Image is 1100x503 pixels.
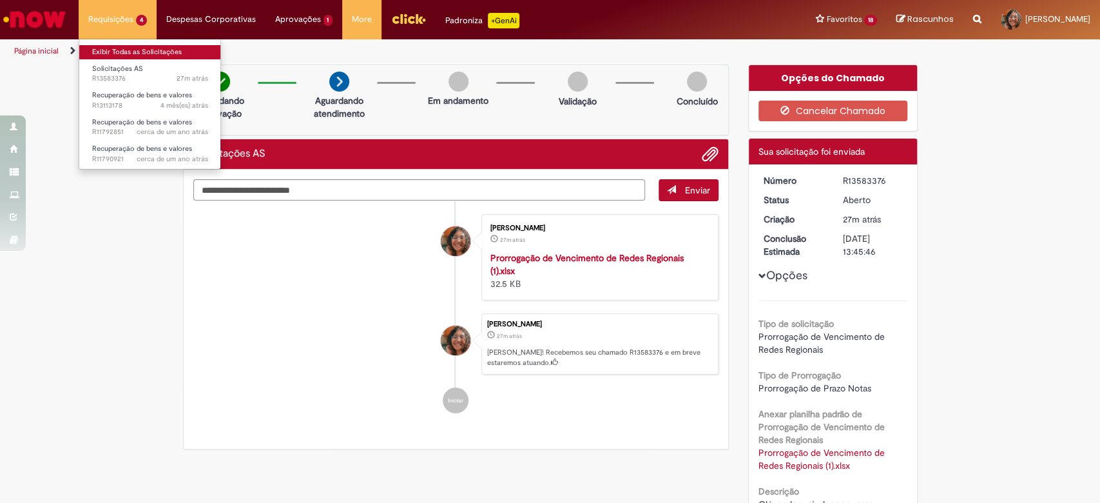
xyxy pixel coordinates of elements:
span: R11790921 [92,154,208,164]
span: Aprovações [275,13,321,26]
span: Recuperação de bens e valores [92,90,192,100]
time: 24/07/2024 14:55:09 [137,127,208,137]
ul: Trilhas de página [10,39,724,63]
time: 30/09/2025 17:45:42 [177,74,208,83]
li: Taiana Cardoso Novais [193,313,719,375]
time: 24/07/2024 09:43:50 [137,154,208,164]
b: Tipo de Prorrogação [758,370,841,381]
time: 30/05/2025 10:59:39 [160,101,208,110]
span: [PERSON_NAME] [1025,14,1090,25]
a: Rascunhos [896,14,954,26]
span: R11792851 [92,127,208,137]
ul: Requisições [79,39,221,170]
span: 4 mês(es) atrás [160,101,208,110]
span: 4 [136,15,147,26]
button: Adicionar anexos [702,146,719,163]
img: img-circle-grey.png [568,72,588,92]
span: More [352,13,372,26]
img: click_logo_yellow_360x200.png [391,9,426,28]
div: 32.5 KB [490,252,705,290]
div: Taiana Cardoso Novais [441,226,470,256]
p: Concluído [676,95,717,108]
div: 30/09/2025 17:45:41 [843,213,903,226]
dt: Conclusão Estimada [754,232,833,258]
span: R13113178 [92,101,208,111]
span: Requisições [88,13,133,26]
time: 30/09/2025 17:45:41 [497,332,522,340]
span: 27m atrás [843,213,881,225]
b: Descrição [758,486,799,497]
span: R13583376 [92,74,208,84]
span: cerca de um ano atrás [137,127,208,137]
p: +GenAi [488,13,519,28]
div: Taiana Cardoso Novais [441,326,470,355]
dt: Criação [754,213,833,226]
span: Sua solicitação foi enviada [758,146,865,157]
img: ServiceNow [1,6,68,32]
ul: Histórico de tíquete [193,201,719,427]
a: Aberto R13583376 : Solicitações AS [79,62,221,86]
span: 27m atrás [497,332,522,340]
textarea: Digite sua mensagem aqui... [193,179,646,201]
span: 27m atrás [177,74,208,83]
a: Prorrogação de Vencimento de Redes Regionais (1).xlsx [490,252,684,277]
span: Favoritos [826,13,862,26]
div: Padroniza [445,13,519,28]
div: [PERSON_NAME] [490,224,705,232]
span: 1 [323,15,333,26]
a: Aberto R13113178 : Recuperação de bens e valores [79,88,221,112]
span: 18 [864,15,877,26]
a: Aberto R11792851 : Recuperação de bens e valores [79,115,221,139]
img: img-circle-grey.png [449,72,468,92]
div: Opções do Chamado [749,65,917,91]
img: img-circle-grey.png [687,72,707,92]
h2: Solicitações AS Histórico de tíquete [193,148,265,160]
div: R13583376 [843,174,903,187]
img: arrow-next.png [329,72,349,92]
dt: Número [754,174,833,187]
p: [PERSON_NAME]! Recebemos seu chamado R13583376 e em breve estaremos atuando. [487,348,711,368]
a: Aberto R11790921 : Recuperação de bens e valores [79,142,221,166]
span: Recuperação de bens e valores [92,144,192,153]
p: Validação [559,95,597,108]
b: Tipo de solicitação [758,318,834,330]
div: Aberto [843,193,903,206]
p: Aguardando atendimento [308,94,371,120]
b: Anexar planilha padrão de Prorrogação de Vencimento de Redes Regionais [758,408,885,446]
a: Exibir Todas as Solicitações [79,45,221,59]
span: cerca de um ano atrás [137,154,208,164]
p: Em andamento [428,94,488,107]
a: Download de Prorrogação de Vencimento de Redes Regionais (1).xlsx [758,447,887,471]
time: 30/09/2025 17:45:22 [500,236,525,244]
span: Prorrogação de Vencimento de Redes Regionais [758,331,887,355]
button: Enviar [659,179,719,201]
span: Solicitações AS [92,64,143,74]
div: [PERSON_NAME] [487,321,711,328]
span: Despesas Corporativas [166,13,256,26]
span: Prorrogação de Prazo Notas [758,382,871,394]
button: Cancelar Chamado [758,101,907,121]
span: Recuperação de bens e valores [92,117,192,127]
span: Enviar [685,184,710,196]
dt: Status [754,193,833,206]
a: Página inicial [14,46,59,56]
span: Rascunhos [907,13,954,25]
time: 30/09/2025 17:45:41 [843,213,881,225]
span: 27m atrás [500,236,525,244]
div: [DATE] 13:45:46 [843,232,903,258]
